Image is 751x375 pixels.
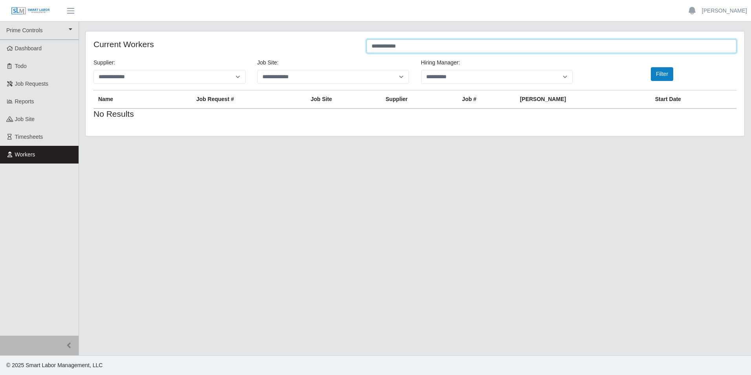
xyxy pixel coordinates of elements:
[15,151,35,158] span: Workers
[15,98,34,105] span: Reports
[702,7,747,15] a: [PERSON_NAME]
[192,90,306,109] th: Job Request #
[11,7,50,15] img: SLM Logo
[421,59,460,67] label: Hiring Manager:
[6,362,103,368] span: © 2025 Smart Labor Management, LLC
[93,90,192,109] th: Name
[257,59,278,67] label: job site:
[15,81,49,87] span: Job Requests
[515,90,650,109] th: [PERSON_NAME]
[457,90,515,109] th: Job #
[15,116,35,122] span: job site
[15,63,27,69] span: Todo
[650,90,736,109] th: Start Date
[651,67,673,81] button: Filter
[381,90,458,109] th: Supplier
[93,109,192,119] h4: No Results
[93,59,115,67] label: Supplier:
[93,39,355,49] h4: Current Workers
[15,134,43,140] span: Timesheets
[15,45,42,51] span: Dashboard
[306,90,381,109] th: job site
